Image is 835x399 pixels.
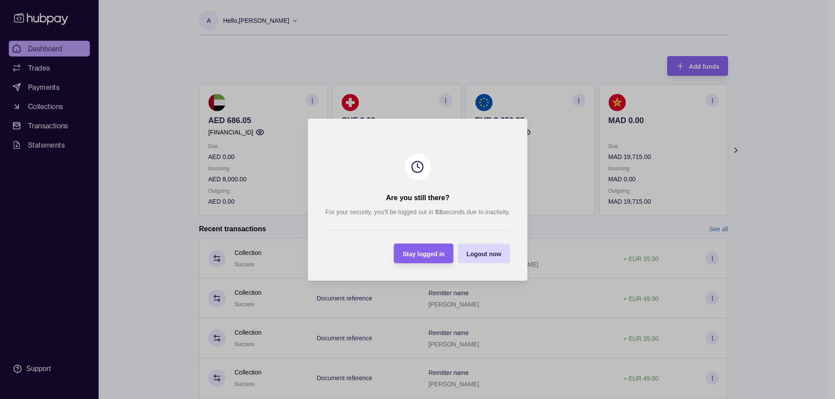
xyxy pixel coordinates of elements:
span: Stay logged in [402,250,444,257]
h2: Are you still there? [386,193,449,203]
p: For your security, you’ll be logged out in seconds due to inactivity. [325,207,510,217]
button: Stay logged in [394,244,453,263]
span: Logout now [466,250,501,257]
button: Logout now [458,244,510,263]
strong: 53 [435,208,442,215]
